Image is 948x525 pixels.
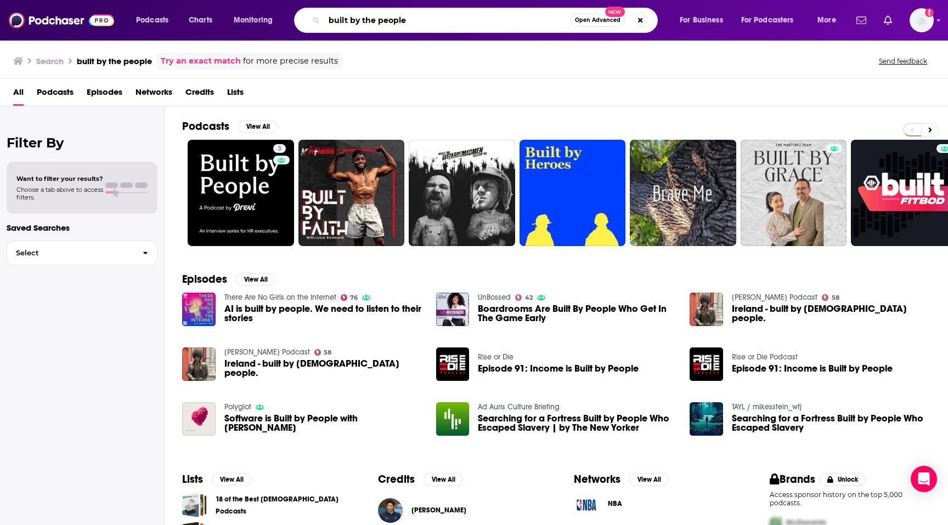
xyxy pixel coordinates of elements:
[608,499,622,508] span: NBA
[741,13,794,28] span: For Podcasters
[182,472,203,486] h2: Lists
[13,83,24,106] a: All
[224,359,423,378] a: Ireland - built by Black people.
[136,83,172,106] a: Networks
[570,14,625,27] button: Open AdvancedNew
[690,347,723,381] img: Episode 91: Income is Built by People
[574,472,620,486] h2: Networks
[324,350,331,355] span: 58
[732,304,930,323] span: Ireland - built by [DEMOGRAPHIC_DATA] people.
[732,414,930,432] a: Searching for a Fortress Built by People Who Escaped Slavery
[879,11,896,30] a: Show notifications dropdown
[574,472,669,486] a: NetworksView All
[732,304,930,323] a: Ireland - built by Black people.
[234,13,273,28] span: Monitoring
[314,349,332,356] a: 58
[224,293,336,302] a: There Are No Girls on the Internet
[9,10,114,31] img: Podchaser - Follow, Share and Rate Podcasts
[478,352,513,362] a: Rise or Die
[910,8,934,32] span: Logged in as carolinejames
[822,294,839,301] a: 58
[910,8,934,32] img: User Profile
[734,12,810,29] button: open menu
[732,402,802,412] a: TAYL / mikesstein_wfj
[236,273,275,286] button: View All
[224,414,423,432] a: Software is Built by People with Ulrich Sossou
[478,304,676,323] a: Boardrooms Are Built By People Who Get In The Game Early
[182,402,216,436] img: Software is Built by People with Ulrich Sossou
[574,493,735,518] a: NBA logoNBA
[182,493,207,517] a: 18 of the Best Christian Podcasts
[852,11,871,30] a: Show notifications dropdown
[185,83,214,106] span: Credits
[36,56,64,66] h3: Search
[16,186,103,201] span: Choose a tab above to access filters.
[925,8,934,17] svg: Add a profile image
[732,364,893,373] a: Episode 91: Income is Built by People
[16,175,103,182] span: Want to filter your results?
[436,293,470,326] a: Boardrooms Are Built By People Who Get In The Game Early
[182,472,251,486] a: ListsView All
[575,18,620,23] span: Open Advanced
[182,347,216,381] img: Ireland - built by Black people.
[188,140,294,246] a: 3
[378,498,403,523] img: Chris Clark
[227,83,244,106] span: Lists
[182,272,227,286] h2: Episodes
[820,473,866,486] button: Unlock
[876,56,930,66] button: Send feedback
[224,304,423,323] a: AI is built by people. We need to listen to their stories
[690,402,723,436] img: Searching for a Fortress Built by People Who Escaped Slavery
[424,473,463,486] button: View All
[436,402,470,436] img: Searching for a Fortress Built by People Who Escaped Slavery | by The New Yorker
[182,272,275,286] a: EpisodesView All
[478,414,676,432] a: Searching for a Fortress Built by People Who Escaped Slavery | by The New Yorker
[238,120,278,133] button: View All
[525,295,533,300] span: 42
[7,241,157,265] button: Select
[278,144,281,155] span: 3
[817,13,836,28] span: More
[910,8,934,32] button: Show profile menu
[515,294,533,301] a: 42
[436,347,470,381] img: Episode 91: Income is Built by People
[732,352,798,362] a: Rise or Die Podcast
[243,55,338,67] span: for more precise results
[629,473,669,486] button: View All
[7,135,157,151] h2: Filter By
[378,472,463,486] a: CreditsView All
[350,295,358,300] span: 76
[182,293,216,326] img: AI is built by people. We need to listen to their stories
[832,295,839,300] span: 58
[341,294,358,301] a: 76
[478,364,639,373] a: Episode 91: Income is Built by People
[732,293,817,302] a: David Vance Podcast
[7,249,134,256] span: Select
[810,12,850,29] button: open menu
[224,402,251,412] a: Polyglot
[161,55,241,67] a: Try an exact match
[224,414,423,432] span: Software is Built by People with [PERSON_NAME]
[911,466,937,492] div: Open Intercom Messenger
[770,472,815,486] h2: Brands
[182,12,219,29] a: Charts
[226,12,287,29] button: open menu
[273,144,286,153] a: 3
[478,402,560,412] a: Ad Auris Culture Briefing
[77,56,152,66] h3: built by the people
[478,293,511,302] a: UnBossed
[304,8,668,33] div: Search podcasts, credits, & more...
